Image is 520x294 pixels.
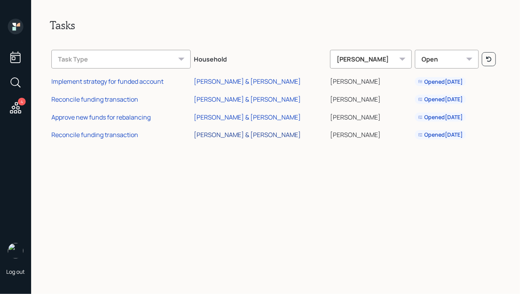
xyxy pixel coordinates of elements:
img: hunter_neumayer.jpg [8,243,23,259]
div: [PERSON_NAME] & [PERSON_NAME] [194,130,301,139]
div: [PERSON_NAME] & [PERSON_NAME] [194,113,301,121]
div: 4 [18,98,26,106]
div: [PERSON_NAME] [330,50,411,69]
div: Opened [DATE] [418,131,463,139]
h2: Tasks [50,19,501,32]
td: [PERSON_NAME] [329,125,413,143]
div: Opened [DATE] [418,78,463,86]
div: [PERSON_NAME] & [PERSON_NAME] [194,77,301,86]
div: Reconcile funding transaction [51,95,138,104]
div: Implement strategy for funded account [51,77,163,86]
td: [PERSON_NAME] [329,107,413,125]
div: Opened [DATE] [418,113,463,121]
td: [PERSON_NAME] [329,72,413,90]
div: Opened [DATE] [418,95,463,103]
div: Task Type [51,50,191,69]
div: Log out [6,268,25,275]
div: [PERSON_NAME] & [PERSON_NAME] [194,95,301,104]
td: [PERSON_NAME] [329,89,413,107]
div: Approve new funds for rebalancing [51,113,151,121]
div: Reconcile funding transaction [51,130,138,139]
th: Household [192,44,329,72]
div: Open [415,50,479,69]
